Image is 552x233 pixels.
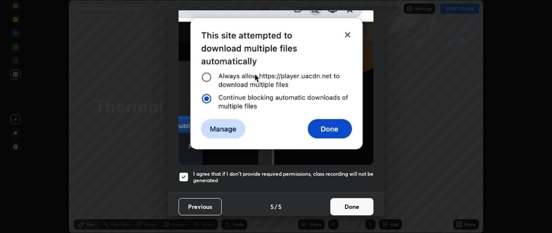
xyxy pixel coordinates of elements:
[275,202,277,211] h4: /
[278,202,282,211] h4: 5
[270,202,274,211] h4: 5
[330,198,373,215] button: Done
[193,171,373,184] h5: I agree that if I don't provide required permissions, class recording will not be generated
[179,198,222,215] button: Previous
